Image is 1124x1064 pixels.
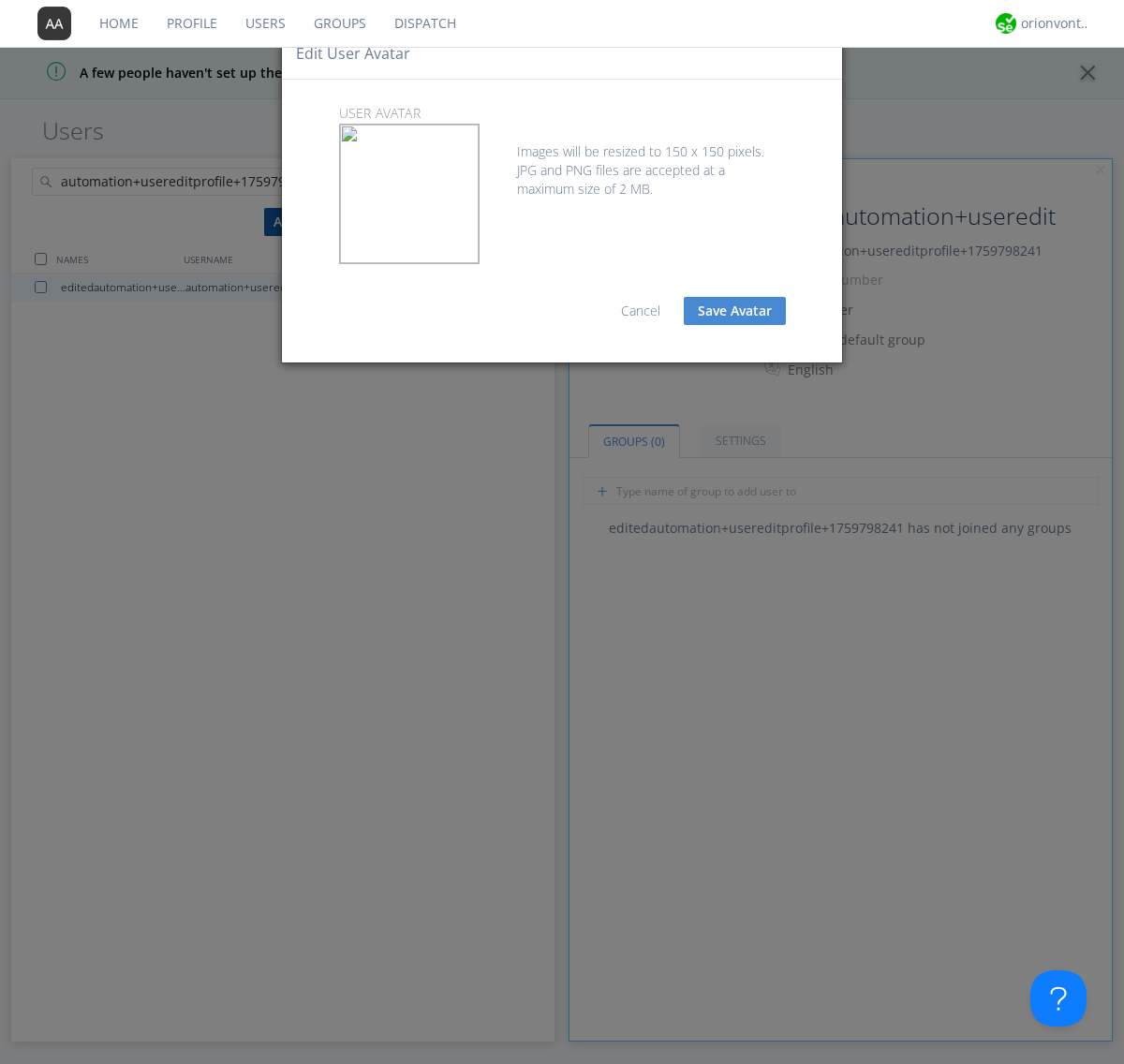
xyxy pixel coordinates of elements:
button: Save Avatar [684,297,786,325]
div: orionvontas+atlas+automation+org2 [1021,14,1091,33]
a: Cancel [621,302,660,319]
img: 774b66ac-f632-407f-bfa8-c8546d228877 [340,125,479,263]
h4: Edit user Avatar [296,43,410,65]
p: user Avatar [325,103,800,124]
img: 373638.png [37,7,71,40]
img: 29d36aed6fa347d5a1537e7736e6aa13 [996,13,1016,34]
div: Images will be resized to 150 x 150 pixels. JPG and PNG files are accepted at a maximum size of 2... [339,124,786,199]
